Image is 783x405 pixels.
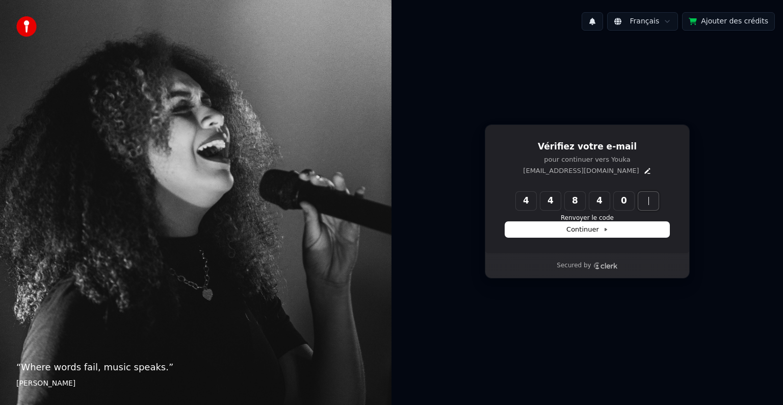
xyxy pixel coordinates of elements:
a: Clerk logo [593,262,618,269]
span: Continuer [566,225,608,234]
button: Edit [643,167,651,175]
p: [EMAIL_ADDRESS][DOMAIN_NAME] [523,166,639,175]
footer: [PERSON_NAME] [16,378,375,389]
p: “ Where words fail, music speaks. ” [16,360,375,374]
button: Renvoyer le code [561,214,614,222]
h1: Vérifiez votre e-mail [505,141,669,153]
button: Ajouter des crédits [682,12,775,31]
img: youka [16,16,37,37]
input: Enter verification code [516,192,679,210]
p: pour continuer vers Youka [505,155,669,164]
p: Secured by [557,262,591,270]
button: Continuer [505,222,669,237]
